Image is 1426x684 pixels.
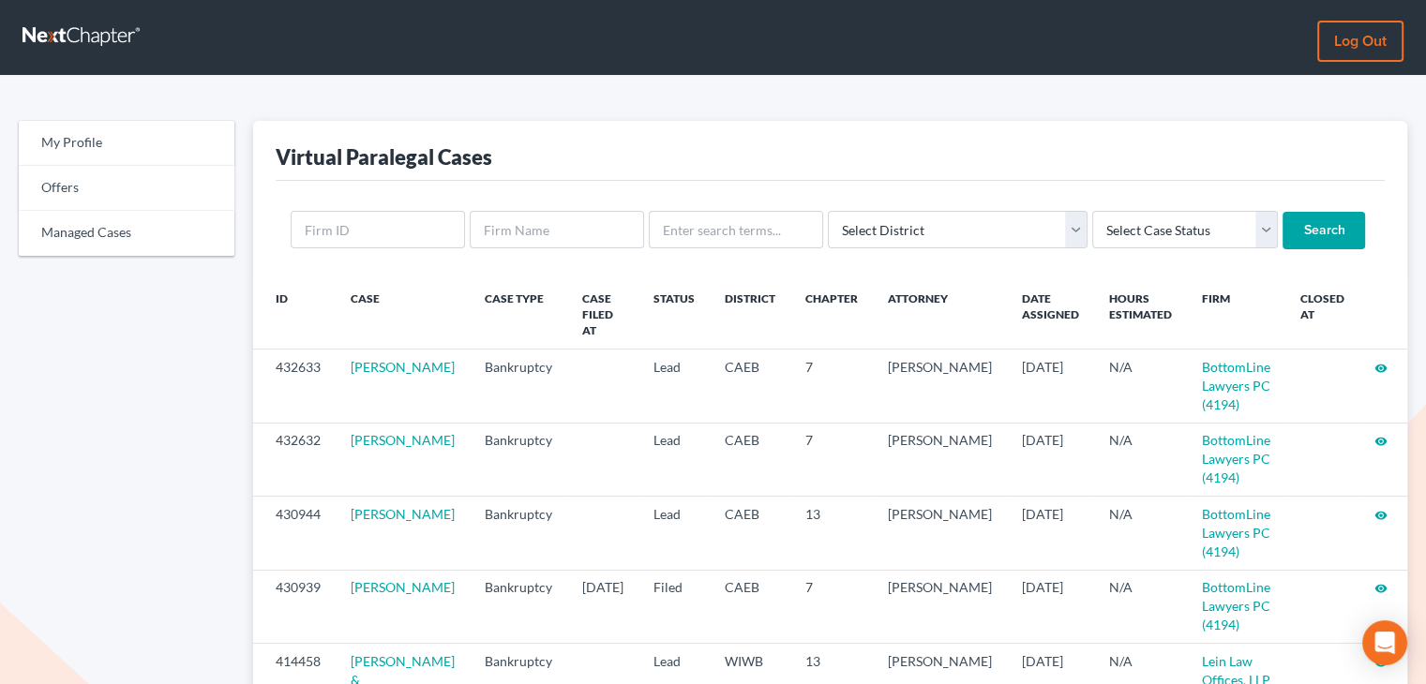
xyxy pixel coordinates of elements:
[873,570,1007,643] td: [PERSON_NAME]
[1362,620,1407,665] div: Open Intercom Messenger
[790,349,873,423] td: 7
[470,279,567,349] th: Case Type
[1374,509,1388,522] i: visibility
[638,279,710,349] th: Status
[470,349,567,423] td: Bankruptcy
[1187,279,1285,349] th: Firm
[873,497,1007,570] td: [PERSON_NAME]
[470,211,644,248] input: Firm Name
[351,359,455,375] a: [PERSON_NAME]
[1007,279,1094,349] th: Date Assigned
[1374,359,1388,375] a: visibility
[567,570,638,643] td: [DATE]
[790,279,873,349] th: Chapter
[470,497,567,570] td: Bankruptcy
[351,506,455,522] a: [PERSON_NAME]
[710,570,790,643] td: CAEB
[19,166,234,211] a: Offers
[19,121,234,166] a: My Profile
[638,349,710,423] td: Lead
[873,349,1007,423] td: [PERSON_NAME]
[1094,423,1187,496] td: N/A
[710,279,790,349] th: District
[1007,570,1094,643] td: [DATE]
[638,423,710,496] td: Lead
[19,211,234,256] a: Managed Cases
[1374,362,1388,375] i: visibility
[1007,497,1094,570] td: [DATE]
[1007,423,1094,496] td: [DATE]
[1285,279,1359,349] th: Closed at
[1283,212,1365,249] input: Search
[1317,21,1403,62] a: Log out
[1374,579,1388,595] a: visibility
[470,570,567,643] td: Bankruptcy
[1374,432,1388,448] a: visibility
[1007,349,1094,423] td: [DATE]
[710,497,790,570] td: CAEB
[790,497,873,570] td: 13
[253,497,336,570] td: 430944
[351,432,455,448] a: [PERSON_NAME]
[253,423,336,496] td: 432632
[638,570,710,643] td: Filed
[1094,497,1187,570] td: N/A
[276,143,492,171] div: Virtual Paralegal Cases
[336,279,470,349] th: Case
[1374,435,1388,448] i: visibility
[790,423,873,496] td: 7
[873,279,1007,349] th: Attorney
[351,579,455,595] a: [PERSON_NAME]
[1094,279,1187,349] th: Hours Estimated
[253,279,336,349] th: ID
[1374,653,1388,669] a: visibility
[470,423,567,496] td: Bankruptcy
[567,279,638,349] th: Case Filed At
[1202,506,1270,559] a: BottomLine Lawyers PC (4194)
[1202,359,1270,412] a: BottomLine Lawyers PC (4194)
[1374,506,1388,522] a: visibility
[1094,570,1187,643] td: N/A
[253,349,336,423] td: 432633
[1374,582,1388,595] i: visibility
[873,423,1007,496] td: [PERSON_NAME]
[710,423,790,496] td: CAEB
[291,211,465,248] input: Firm ID
[649,211,823,248] input: Enter search terms...
[1202,579,1270,632] a: BottomLine Lawyers PC (4194)
[638,497,710,570] td: Lead
[710,349,790,423] td: CAEB
[790,570,873,643] td: 7
[253,570,336,643] td: 430939
[1202,432,1270,485] a: BottomLine Lawyers PC (4194)
[1094,349,1187,423] td: N/A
